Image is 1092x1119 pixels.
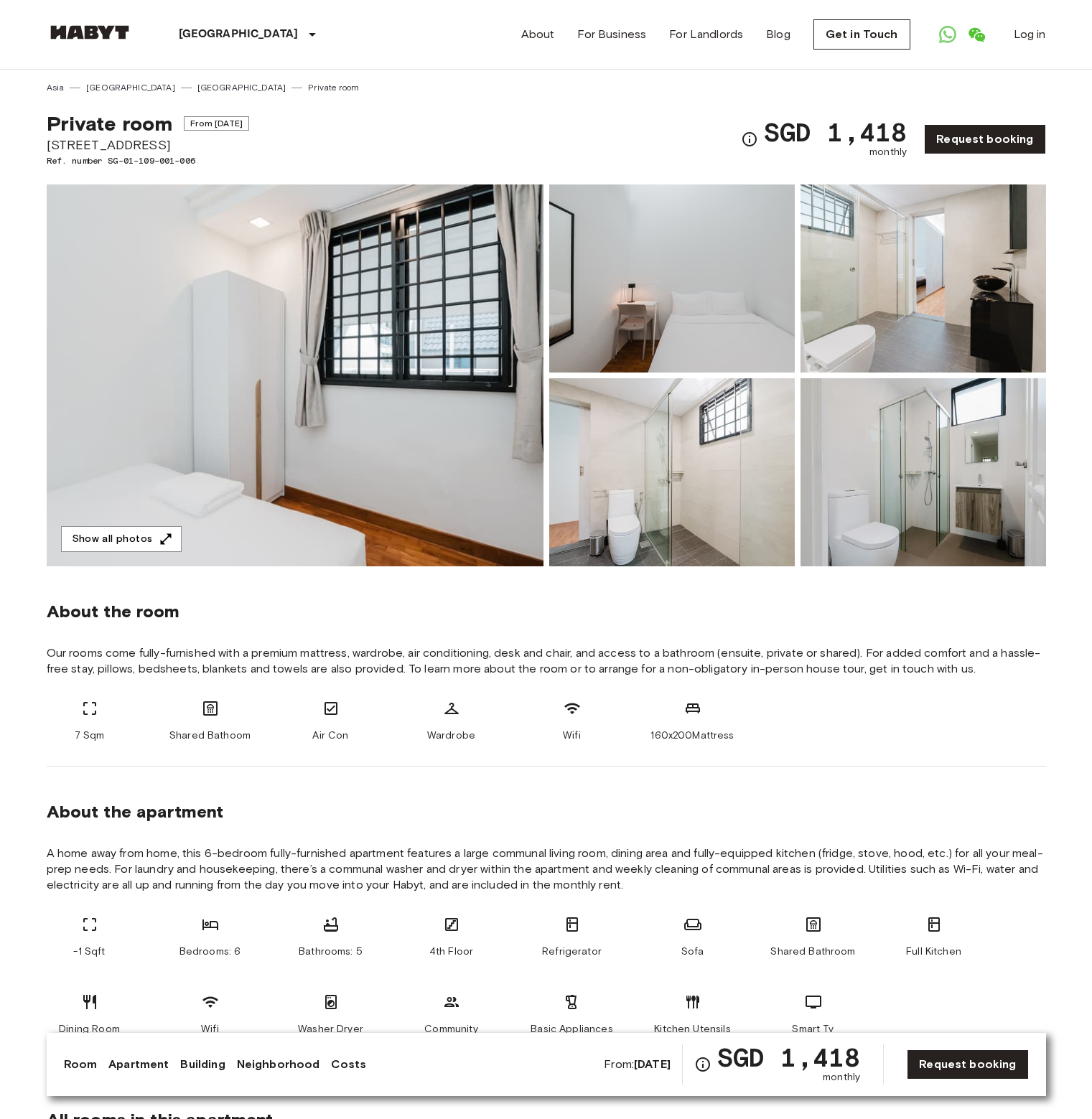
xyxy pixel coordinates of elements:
a: Asia [47,81,65,94]
span: -1 Sqft [73,945,105,959]
span: Kitchen Utensils [654,1022,730,1036]
span: Our rooms come fully-furnished with a premium mattress, wardrobe, air conditioning, desk and chai... [47,645,1046,677]
span: [STREET_ADDRESS] [47,136,249,154]
a: Costs [331,1056,366,1073]
span: About the apartment [47,801,224,823]
a: Building [180,1056,225,1073]
a: Room [64,1056,98,1073]
img: Marketing picture of unit SG-01-109-001-006 [47,184,543,566]
span: Shared Bathoom [169,729,251,743]
span: From: [604,1057,671,1072]
span: Sofa [681,945,704,959]
button: Show all photos [61,526,182,553]
span: monthly [869,145,907,159]
span: About the room [47,601,1046,622]
span: SGD 1,418 [717,1044,860,1070]
a: For Business [577,26,646,43]
span: 160x200Mattress [650,729,734,743]
img: Picture of unit SG-01-109-001-006 [549,378,795,566]
a: Request booking [907,1049,1028,1080]
span: Shared Bathroom [770,945,855,959]
a: For Landlords [669,26,743,43]
a: Open WeChat [962,20,991,49]
span: Air Con [312,729,348,743]
a: Apartment [108,1056,169,1073]
b: [DATE] [634,1057,671,1071]
img: Picture of unit SG-01-109-001-006 [549,184,795,373]
img: Picture of unit SG-01-109-001-006 [801,378,1046,566]
span: Bedrooms: 6 [179,945,241,959]
a: Request booking [924,124,1045,154]
span: Bathrooms: 5 [299,945,363,959]
a: [GEOGRAPHIC_DATA] [197,81,286,94]
span: Wardrobe [427,729,475,743]
span: A home away from home, this 6-bedroom fully-furnished apartment features a large communal living ... [47,846,1046,893]
span: Full Kitchen [906,945,961,959]
svg: Check cost overview for full price breakdown. Please note that discounts apply to new joiners onl... [694,1056,711,1073]
span: From [DATE] [184,116,249,131]
a: Get in Touch [813,19,910,50]
span: Private room [47,111,173,136]
span: Ref. number SG-01-109-001-006 [47,154,249,167]
span: monthly [823,1070,860,1085]
a: Open WhatsApp [933,20,962,49]
span: Washer Dryer [298,1022,363,1036]
a: Private room [308,81,359,94]
span: Refrigerator [542,945,602,959]
span: Wifi [201,1022,219,1036]
a: About [521,26,555,43]
span: Dining Room [59,1022,120,1036]
img: Habyt [47,25,133,39]
a: Blog [766,26,790,43]
span: Smart Tv [792,1022,834,1036]
span: Wifi [563,729,581,743]
a: Neighborhood [237,1056,320,1073]
img: Picture of unit SG-01-109-001-006 [801,184,1046,373]
span: SGD 1,418 [764,119,907,145]
span: 7 Sqm [75,729,105,743]
span: Community Space [409,1022,495,1051]
a: [GEOGRAPHIC_DATA] [86,81,175,94]
span: 4th Floor [429,945,473,959]
p: [GEOGRAPHIC_DATA] [179,26,299,43]
span: Basic Appliances [531,1022,612,1036]
a: Log in [1014,26,1046,43]
svg: Check cost overview for full price breakdown. Please note that discounts apply to new joiners onl... [741,131,758,148]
